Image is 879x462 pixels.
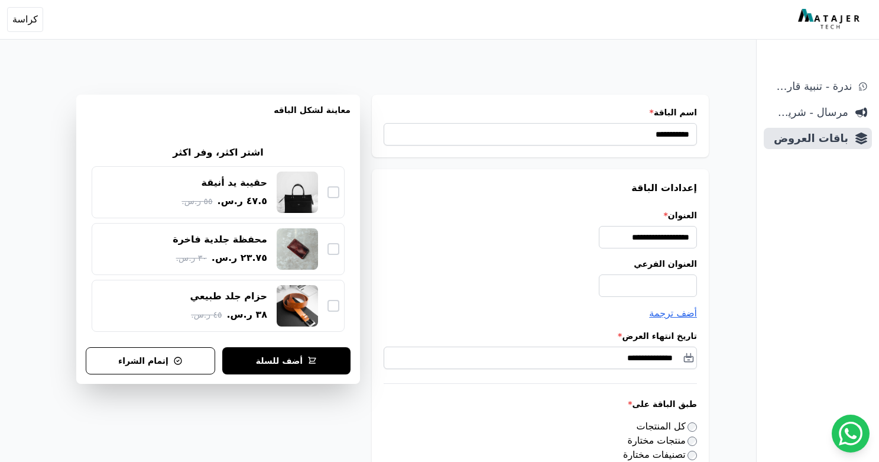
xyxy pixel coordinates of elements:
label: كل المنتجات [637,421,698,432]
div: حقيبة يد أنيقة [202,176,267,189]
h2: اشتر اكثر، وفر اكثر [173,146,263,160]
span: مرسال - شريط دعاية [768,104,848,121]
h3: إعدادات الباقة [384,181,697,195]
label: اسم الباقة [384,106,697,118]
img: MatajerTech Logo [798,9,862,30]
button: إتمام الشراء [86,347,215,374]
button: أضف ترجمة [649,306,697,321]
h3: معاينة لشكل الباقه [86,104,351,130]
label: منتجات مختارة [628,435,697,446]
a: باقات العروض [764,128,872,149]
span: أضف ترجمة [649,308,697,319]
input: تصنيفات مختارة [687,451,697,460]
img: محفظة جلدية فاخرة [277,228,318,270]
label: طبق الباقة على [384,398,697,410]
label: العنوان الفرعي [384,258,697,270]
button: أضف للسلة [222,347,351,374]
a: ندرة - تنبية قارب علي النفاذ [764,76,872,97]
input: كل المنتجات [687,422,697,432]
span: باقات العروض [768,130,848,147]
label: تاريخ انتهاء العرض [384,330,697,342]
span: ٤٧.٥ ر.س. [218,194,267,208]
img: حقيبة يد أنيقة [277,172,318,213]
span: ٥٥ ر.س. [181,195,212,208]
a: مرسال - شريط دعاية [764,102,872,123]
label: العنوان [384,209,697,221]
label: تصنيفات مختارة [623,449,697,460]
span: كراسة [12,12,38,27]
span: ٤٥ ر.س. [191,309,222,321]
button: كراسة [7,7,43,32]
div: محفظة جلدية فاخرة [173,233,267,246]
span: ٣٨ ر.س. [226,308,267,322]
div: حزام جلد طبيعي [190,290,268,303]
img: حزام جلد طبيعي [277,285,318,327]
span: ٣٠ ر.س. [176,252,207,264]
input: منتجات مختارة [687,437,697,446]
span: ندرة - تنبية قارب علي النفاذ [768,78,852,95]
span: ٢٣.٧٥ ر.س. [212,251,267,265]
